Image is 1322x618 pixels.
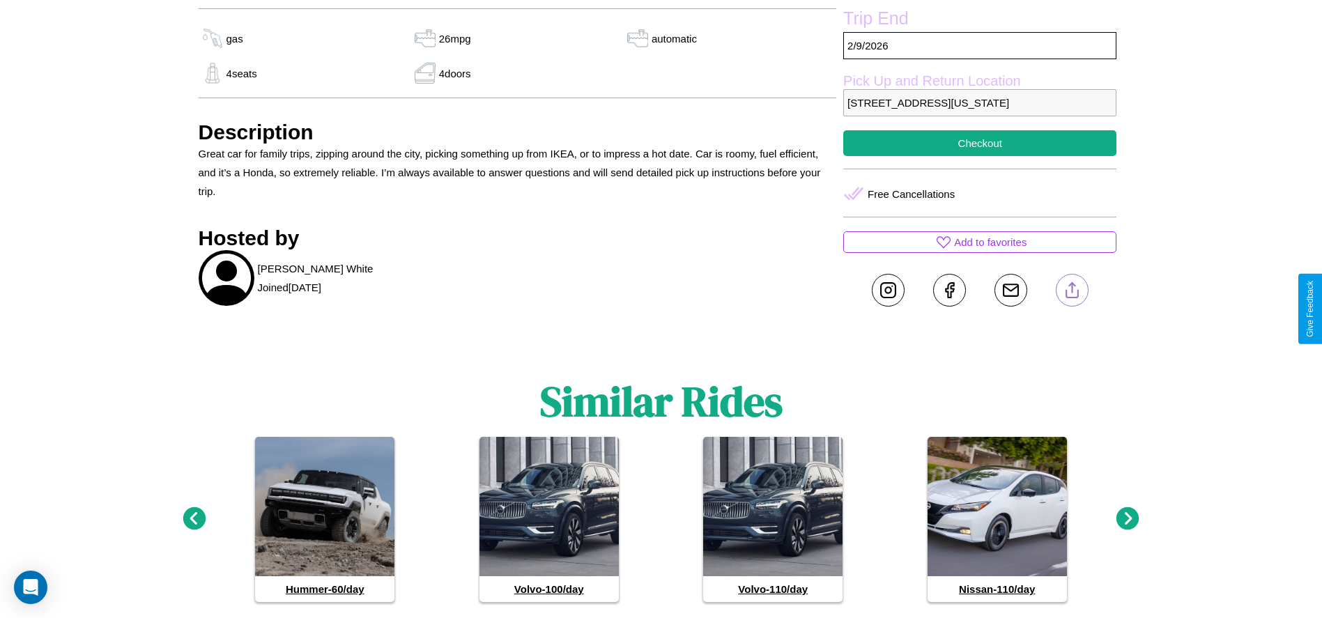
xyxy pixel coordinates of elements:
[258,259,374,278] p: [PERSON_NAME] White
[479,437,619,602] a: Volvo-100/day
[226,29,243,48] p: gas
[928,437,1067,602] a: Nissan-110/day
[199,226,837,250] h3: Hosted by
[255,437,394,602] a: Hummer-60/day
[843,8,1116,32] label: Trip End
[258,278,321,297] p: Joined [DATE]
[843,130,1116,156] button: Checkout
[14,571,47,604] div: Open Intercom Messenger
[868,185,955,203] p: Free Cancellations
[928,576,1067,602] h4: Nissan - 110 /day
[703,437,843,602] a: Volvo-110/day
[624,28,652,49] img: gas
[843,231,1116,253] button: Add to favorites
[411,28,439,49] img: gas
[255,576,394,602] h4: Hummer - 60 /day
[411,63,439,84] img: gas
[954,233,1027,252] p: Add to favorites
[479,576,619,602] h4: Volvo - 100 /day
[439,29,471,48] p: 26 mpg
[439,64,471,83] p: 4 doors
[540,373,783,430] h1: Similar Rides
[199,144,837,201] p: Great car for family trips, zipping around the city, picking something up from IKEA, or to impres...
[843,73,1116,89] label: Pick Up and Return Location
[1305,281,1315,337] div: Give Feedback
[199,63,226,84] img: gas
[843,32,1116,59] p: 2 / 9 / 2026
[226,64,257,83] p: 4 seats
[199,121,837,144] h3: Description
[199,28,226,49] img: gas
[703,576,843,602] h4: Volvo - 110 /day
[843,89,1116,116] p: [STREET_ADDRESS][US_STATE]
[652,29,697,48] p: automatic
